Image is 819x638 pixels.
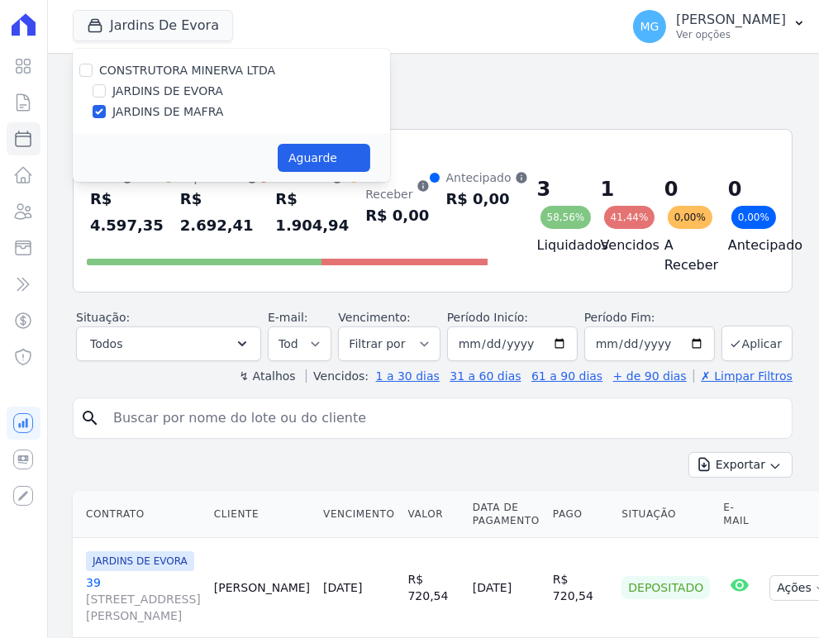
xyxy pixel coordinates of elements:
[112,83,223,100] label: JARDINS DE EVORA
[668,206,712,229] div: 0,00%
[207,538,317,638] td: [PERSON_NAME]
[688,452,793,478] button: Exportar
[323,581,362,594] a: [DATE]
[620,3,819,50] button: MG [PERSON_NAME] Ver opções
[86,574,201,624] a: 39[STREET_ADDRESS][PERSON_NAME]
[402,538,466,638] td: R$ 720,54
[278,144,370,172] button: Aguarde
[531,369,602,383] a: 61 a 90 dias
[112,103,223,121] label: JARDINS DE MAFRA
[86,591,201,624] span: [STREET_ADDRESS][PERSON_NAME]
[466,538,546,638] td: [DATE]
[90,334,122,354] span: Todos
[584,309,715,326] label: Período Fim:
[676,28,786,41] p: Ver opções
[447,311,528,324] label: Período Inicío:
[546,491,615,538] th: Pago
[239,369,295,383] label: ↯ Atalhos
[728,176,765,202] div: 0
[604,206,655,229] div: 41,44%
[73,66,793,96] h2: Parcelas
[76,311,130,324] label: Situação:
[338,311,410,324] label: Vencimento:
[446,186,528,212] div: R$ 0,00
[317,491,401,538] th: Vencimento
[693,369,793,383] a: ✗ Limpar Filtros
[640,21,659,32] span: MG
[621,576,710,599] div: Depositado
[180,186,260,239] div: R$ 2.692,41
[275,186,349,239] div: R$ 1.904,94
[76,326,261,361] button: Todos
[450,369,521,383] a: 31 a 60 dias
[537,236,574,255] h4: Liquidados
[90,186,164,239] div: R$ 4.597,35
[717,491,763,538] th: E-mail
[613,369,687,383] a: + de 90 dias
[664,176,702,202] div: 0
[207,491,317,538] th: Cliente
[80,408,100,428] i: search
[365,169,429,202] div: A Receber
[73,491,207,538] th: Contrato
[365,202,429,229] div: R$ 0,00
[99,64,275,77] label: CONSTRUTORA MINERVA LTDA
[268,311,308,324] label: E-mail:
[664,236,702,275] h4: A Receber
[73,10,233,41] button: Jardins De Evora
[731,206,776,229] div: 0,00%
[728,236,765,255] h4: Antecipado
[466,491,546,538] th: Data de Pagamento
[402,491,466,538] th: Valor
[103,402,785,435] input: Buscar por nome do lote ou do cliente
[86,551,194,571] span: JARDINS DE EVORA
[676,12,786,28] p: [PERSON_NAME]
[615,491,717,538] th: Situação
[601,236,638,255] h4: Vencidos
[546,538,615,638] td: R$ 720,54
[446,169,528,186] div: Antecipado
[721,326,793,361] button: Aplicar
[601,176,638,202] div: 1
[537,176,574,202] div: 3
[540,206,592,229] div: 58,56%
[376,369,440,383] a: 1 a 30 dias
[306,369,369,383] label: Vencidos:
